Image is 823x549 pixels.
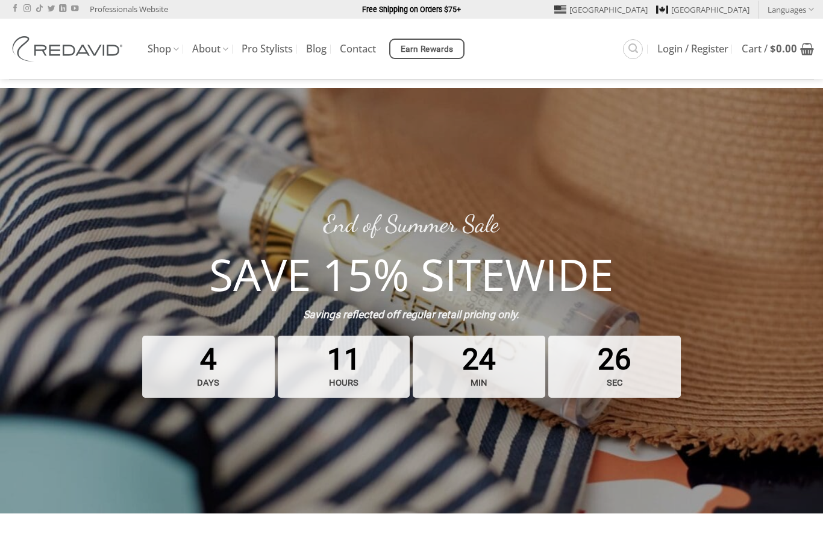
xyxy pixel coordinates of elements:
a: [GEOGRAPHIC_DATA] [554,1,648,19]
strong: hours [281,371,407,395]
a: View cart [742,36,814,62]
strong: Free Shipping on Orders $75+ [362,5,461,14]
span: End of Summer Sale [324,209,499,238]
a: Follow on LinkedIn [59,5,66,13]
img: REDAVID Salon Products | United States [9,36,130,61]
span: 11 [278,336,410,398]
a: Languages [768,1,814,18]
a: Login / Register [657,38,728,60]
span: Cart / [742,44,797,54]
a: Shop [148,37,179,61]
strong: Savings reflected off regular retail pricing only. [303,309,519,321]
span: Login / Register [657,44,728,54]
span: $ [770,42,776,55]
span: Earn Rewards [401,43,454,56]
a: Follow on TikTok [36,5,43,13]
span: 26 [548,336,681,398]
a: Earn Rewards [389,39,465,59]
span: 24 [413,336,545,398]
a: Follow on YouTube [71,5,78,13]
a: Pro Stylists [242,38,293,60]
strong: days [145,371,272,395]
strong: sec [551,371,678,395]
a: Contact [340,38,376,60]
span: 4 [142,336,275,398]
a: Follow on Facebook [11,5,19,13]
a: Search [623,39,643,59]
a: Blog [306,38,327,60]
a: Follow on Twitter [48,5,55,13]
a: Follow on Instagram [23,5,31,13]
strong: min [416,371,542,395]
strong: SAVE 15% SITEWIDE [209,244,613,304]
bdi: 0.00 [770,42,797,55]
a: [GEOGRAPHIC_DATA] [656,1,749,19]
a: About [192,37,228,61]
